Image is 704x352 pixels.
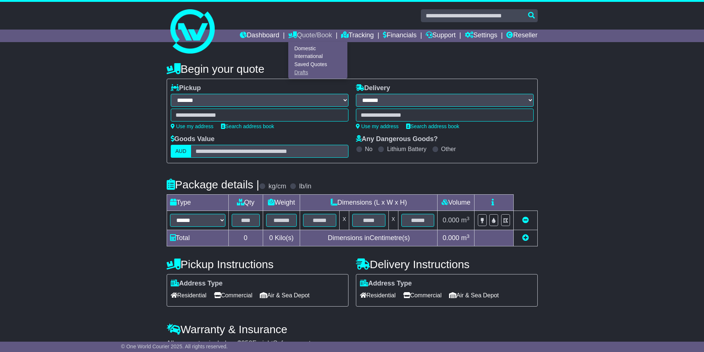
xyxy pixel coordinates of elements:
td: Qty [228,195,263,211]
h4: Begin your quote [167,63,538,75]
a: Add new item [522,234,529,242]
label: Other [441,146,456,153]
label: Delivery [356,84,390,92]
label: kg/cm [268,182,286,191]
td: x [388,211,398,230]
h4: Package details | [167,178,259,191]
span: Commercial [214,290,252,301]
a: Use my address [356,123,399,129]
a: Remove this item [522,216,529,224]
td: Dimensions (L x W x H) [300,195,438,211]
a: Reseller [506,30,537,42]
label: Address Type [360,280,412,288]
label: Lithium Battery [387,146,426,153]
a: Domestic [289,44,347,52]
td: Type [167,195,228,211]
td: Volume [438,195,475,211]
span: m [461,234,470,242]
span: Air & Sea Depot [260,290,310,301]
td: Dimensions in Centimetre(s) [300,230,438,246]
span: Air & Sea Depot [449,290,499,301]
div: Quote/Book [288,42,347,79]
div: All our quotes include a $ FreightSafe warranty. [167,339,538,348]
label: Pickup [171,84,201,92]
a: Financials [383,30,416,42]
a: Search address book [221,123,274,129]
h4: Pickup Instructions [167,258,348,270]
span: 250 [241,339,252,347]
h4: Warranty & Insurance [167,323,538,335]
h4: Delivery Instructions [356,258,538,270]
a: Tracking [341,30,374,42]
label: No [365,146,373,153]
span: © One World Courier 2025. All rights reserved. [121,344,228,349]
td: Kilo(s) [263,230,300,246]
td: x [340,211,349,230]
a: Settings [465,30,497,42]
a: Search address book [406,123,459,129]
label: Goods Value [171,135,215,143]
a: Use my address [171,123,214,129]
span: 0.000 [443,216,459,224]
a: Quote/Book [288,30,332,42]
sup: 3 [467,216,470,221]
td: Weight [263,195,300,211]
span: Commercial [403,290,442,301]
td: Total [167,230,228,246]
a: International [289,52,347,61]
span: 0 [269,234,273,242]
label: Address Type [171,280,223,288]
span: 0.000 [443,234,459,242]
label: AUD [171,145,191,158]
span: m [461,216,470,224]
a: Drafts [289,68,347,76]
span: Residential [360,290,396,301]
a: Saved Quotes [289,61,347,69]
a: Dashboard [240,30,279,42]
label: Any Dangerous Goods? [356,135,438,143]
a: Support [426,30,456,42]
span: Residential [171,290,207,301]
sup: 3 [467,233,470,239]
td: 0 [228,230,263,246]
label: lb/in [299,182,311,191]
